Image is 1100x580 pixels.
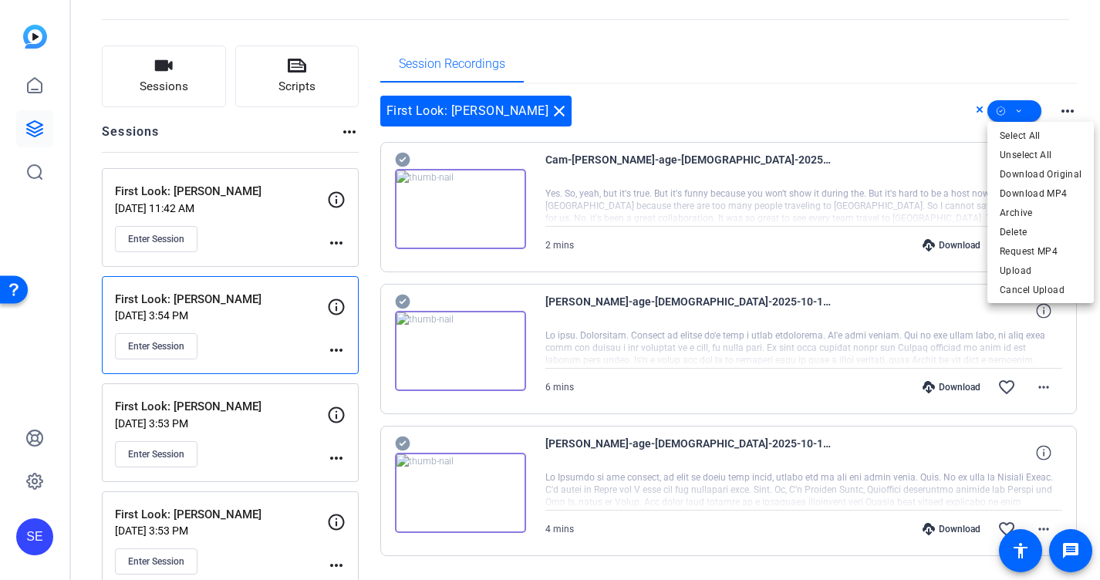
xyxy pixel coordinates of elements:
[1000,261,1081,279] span: Upload
[1000,222,1081,241] span: Delete
[1000,280,1081,298] span: Cancel Upload
[1000,126,1081,144] span: Select All
[1000,164,1081,183] span: Download Original
[1000,203,1081,221] span: Archive
[1000,184,1081,202] span: Download MP4
[1000,241,1081,260] span: Request MP4
[1000,145,1081,164] span: Unselect All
